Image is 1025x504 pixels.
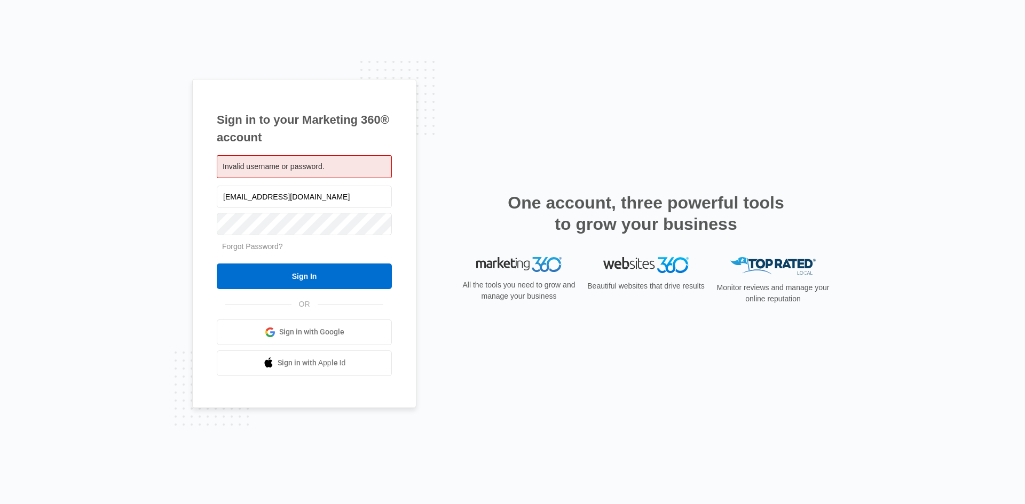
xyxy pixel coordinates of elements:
[603,257,689,273] img: Websites 360
[713,282,833,305] p: Monitor reviews and manage your online reputation
[279,326,344,338] span: Sign in with Google
[217,263,392,289] input: Sign In
[217,186,392,208] input: Email
[586,281,706,292] p: Beautiful websites that drive results
[476,257,562,272] img: Marketing 360
[459,279,579,302] p: All the tools you need to grow and manage your business
[278,357,346,369] span: Sign in with Apple Id
[222,242,283,251] a: Forgot Password?
[217,111,392,146] h1: Sign in to your Marketing 360® account
[291,299,318,310] span: OR
[504,192,787,235] h2: One account, three powerful tools to grow your business
[217,350,392,376] a: Sign in with Apple Id
[730,257,816,275] img: Top Rated Local
[217,319,392,345] a: Sign in with Google
[223,162,325,171] span: Invalid username or password.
